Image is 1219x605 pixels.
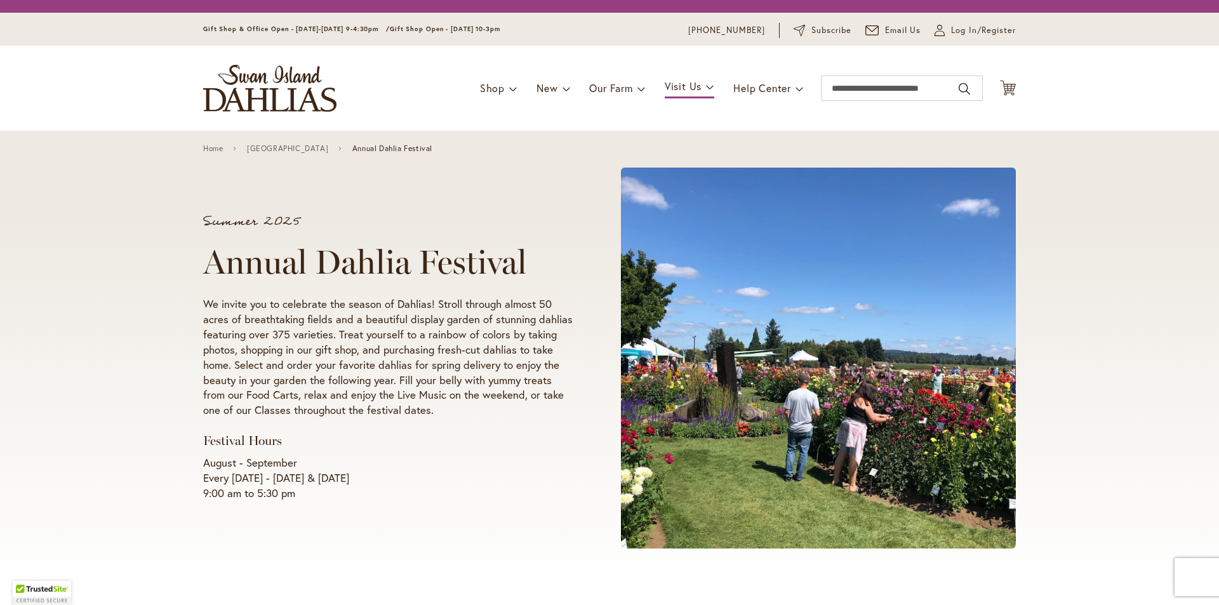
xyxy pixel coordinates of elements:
[203,215,573,228] p: Summer 2025
[811,24,851,37] span: Subscribe
[959,79,970,99] button: Search
[480,81,505,95] span: Shop
[885,24,921,37] span: Email Us
[203,296,573,418] p: We invite you to celebrate the season of Dahlias! Stroll through almost 50 acres of breathtaking ...
[951,24,1016,37] span: Log In/Register
[203,433,573,449] h3: Festival Hours
[794,24,851,37] a: Subscribe
[935,24,1016,37] a: Log In/Register
[536,81,557,95] span: New
[865,24,921,37] a: Email Us
[589,81,632,95] span: Our Farm
[688,24,765,37] a: [PHONE_NUMBER]
[203,455,573,501] p: August - September Every [DATE] - [DATE] & [DATE] 9:00 am to 5:30 pm
[247,144,328,153] a: [GEOGRAPHIC_DATA]
[733,81,791,95] span: Help Center
[352,144,432,153] span: Annual Dahlia Festival
[665,79,702,93] span: Visit Us
[203,243,573,281] h1: Annual Dahlia Festival
[203,144,223,153] a: Home
[203,25,390,33] span: Gift Shop & Office Open - [DATE]-[DATE] 9-4:30pm /
[203,65,336,112] a: store logo
[13,581,71,605] div: TrustedSite Certified
[390,25,500,33] span: Gift Shop Open - [DATE] 10-3pm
